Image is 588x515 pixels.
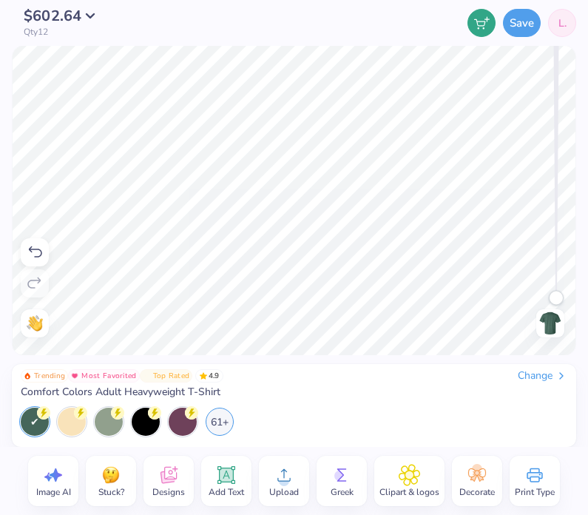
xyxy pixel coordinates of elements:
[503,9,541,37] button: Save
[81,372,136,380] span: Most Favorited
[21,386,220,399] span: Comfort Colors Adult Heavyweight T-Shirt
[71,372,78,380] img: Most Favorited sort
[459,486,495,498] span: Decorate
[558,16,567,31] span: L.
[143,372,150,380] img: Top Rated sort
[36,486,71,498] span: Image AI
[100,464,122,486] img: Stuck?
[24,372,31,380] img: Trending sort
[209,486,244,498] span: Add Text
[195,369,223,383] span: 4.9
[24,27,48,37] span: Qty 12
[153,372,190,380] span: Top Rated
[98,486,124,498] span: Stuck?
[34,372,65,380] span: Trending
[331,486,354,498] span: Greek
[269,486,299,498] span: Upload
[549,290,564,305] div: Accessibility label
[24,6,81,26] span: $602.64
[140,369,193,383] button: Badge Button
[21,369,68,383] button: Badge Button
[538,312,562,335] img: Back
[152,486,185,498] span: Designs
[68,369,139,383] button: Badge Button
[515,486,555,498] span: Print Type
[548,9,576,37] a: L.
[24,9,104,24] button: $602.64
[206,408,234,436] div: 61+
[379,486,439,498] span: Clipart & logos
[518,369,567,383] div: Change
